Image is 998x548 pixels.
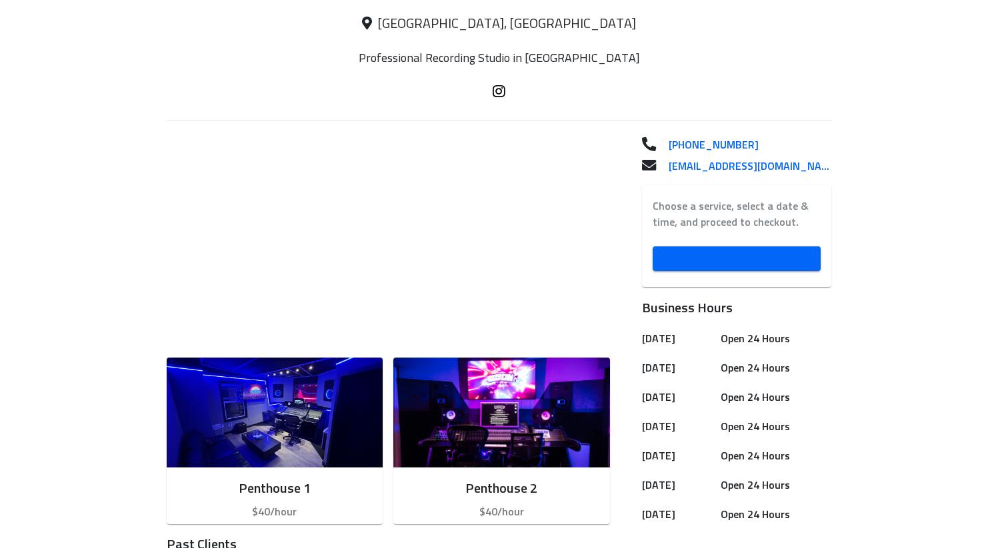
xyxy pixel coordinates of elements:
[721,388,826,407] h6: Open 24 Hours
[721,505,826,524] h6: Open 24 Hours
[167,358,383,524] button: Penthouse 1$40/hour
[167,358,383,467] img: Room image
[642,388,716,407] h6: [DATE]
[642,359,716,378] h6: [DATE]
[393,358,610,467] img: Room image
[721,417,826,436] h6: Open 24 Hours
[642,298,832,319] h6: Business Hours
[721,476,826,495] h6: Open 24 Hours
[404,504,599,520] p: $40/hour
[721,330,826,348] h6: Open 24 Hours
[404,478,599,499] h6: Penthouse 2
[642,476,716,495] h6: [DATE]
[721,447,826,465] h6: Open 24 Hours
[658,158,832,174] a: [EMAIL_ADDRESS][DOMAIN_NAME]
[177,478,373,499] h6: Penthouse 1
[642,447,716,465] h6: [DATE]
[393,358,610,524] button: Penthouse 2$40/hour
[167,16,832,33] p: [GEOGRAPHIC_DATA], [GEOGRAPHIC_DATA]
[663,250,811,267] span: Book Now
[642,330,716,348] h6: [DATE]
[642,505,716,524] h6: [DATE]
[721,359,826,378] h6: Open 24 Hours
[642,417,716,436] h6: [DATE]
[653,246,821,271] a: Book Now
[333,51,665,66] p: Professional Recording Studio in [GEOGRAPHIC_DATA]
[653,198,821,230] label: Choose a service, select a date & time, and proceed to checkout.
[177,504,373,520] p: $40/hour
[658,137,832,153] a: [PHONE_NUMBER]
